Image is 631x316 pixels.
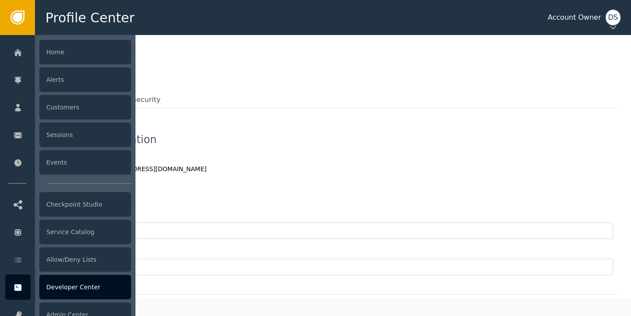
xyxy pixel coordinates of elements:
[5,39,131,65] a: Home
[39,247,131,272] div: Allow/Deny Lists
[39,275,131,299] div: Developer Center
[39,150,131,175] div: Events
[49,154,613,163] div: Email Address
[49,193,613,203] div: Account Owner
[39,67,131,92] div: Alerts
[39,40,131,64] div: Home
[5,247,131,272] a: Allow/Deny Lists
[39,192,131,217] div: Checkpoint Studio
[548,12,601,23] div: Account Owner
[5,219,131,245] a: Service Catalog
[45,8,135,28] span: Profile Center
[49,183,613,192] div: Role
[39,123,131,147] div: Sessions
[39,220,131,244] div: Service Catalog
[5,150,131,175] a: Events
[132,95,161,105] span: Security
[49,211,613,221] div: First Name
[5,95,131,120] a: Customers
[606,10,621,25] div: DS
[5,192,131,217] a: Checkpoint Studio
[48,134,618,145] div: Personal Information
[49,248,613,257] div: Last Name
[5,274,131,300] a: Developer Center
[606,3,621,32] button: DS
[49,165,613,174] div: [DOMAIN_NAME][EMAIL_ADDRESS][DOMAIN_NAME]
[49,222,613,239] input: Enter value
[49,259,613,275] input: Enter value
[5,122,131,147] a: Sessions
[5,67,131,92] a: Alerts
[39,95,131,119] div: Customers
